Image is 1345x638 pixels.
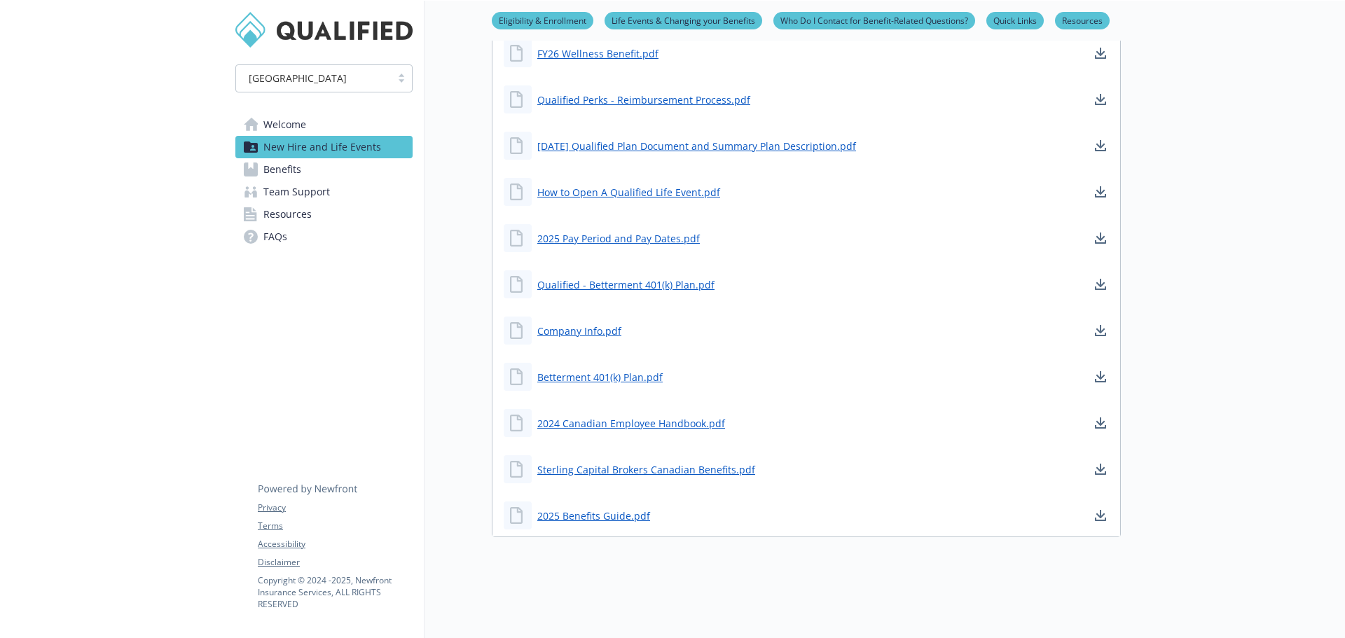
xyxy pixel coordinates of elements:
a: download document [1092,507,1109,524]
a: Privacy [258,501,412,514]
span: [GEOGRAPHIC_DATA] [243,71,384,85]
a: Quick Links [986,13,1044,27]
a: FY26 Wellness Benefit.pdf [537,46,658,61]
a: 2024 Canadian Employee Handbook.pdf [537,416,725,431]
a: Benefits [235,158,413,181]
a: Life Events & Changing your Benefits [605,13,762,27]
a: Terms [258,520,412,532]
span: Team Support [263,181,330,203]
a: download document [1092,461,1109,478]
span: Welcome [263,113,306,136]
a: 2025 Pay Period and Pay Dates.pdf [537,231,700,246]
a: [DATE] Qualified Plan Document and Summary Plan Description.pdf [537,139,856,153]
a: download document [1092,183,1109,200]
a: Who Do I Contact for Benefit-Related Questions? [773,13,975,27]
a: Disclaimer [258,556,412,569]
a: How to Open A Qualified Life Event.pdf [537,185,720,200]
a: download document [1092,45,1109,62]
a: Qualified - Betterment 401(k) Plan.pdf [537,277,715,292]
a: Eligibility & Enrollment [492,13,593,27]
span: Benefits [263,158,301,181]
a: New Hire and Life Events [235,136,413,158]
a: download document [1092,230,1109,247]
a: Team Support [235,181,413,203]
a: FAQs [235,226,413,248]
span: FAQs [263,226,287,248]
a: download document [1092,415,1109,431]
p: Copyright © 2024 - 2025 , Newfront Insurance Services, ALL RIGHTS RESERVED [258,574,412,610]
a: Resources [1055,13,1110,27]
a: Accessibility [258,538,412,550]
a: Qualified Perks - Reimbursement Process.pdf [537,92,750,107]
a: download document [1092,137,1109,154]
a: Betterment 401(k) Plan.pdf [537,370,663,384]
a: Sterling Capital Brokers Canadian Benefits.pdf [537,462,755,477]
span: New Hire and Life Events [263,136,381,158]
a: download document [1092,368,1109,385]
span: [GEOGRAPHIC_DATA] [249,71,347,85]
a: Welcome [235,113,413,136]
a: download document [1092,91,1109,108]
a: download document [1092,322,1109,339]
span: Resources [263,203,312,226]
a: 2025 Benefits Guide.pdf [537,508,650,523]
a: download document [1092,276,1109,293]
a: Company Info.pdf [537,324,621,338]
a: Resources [235,203,413,226]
